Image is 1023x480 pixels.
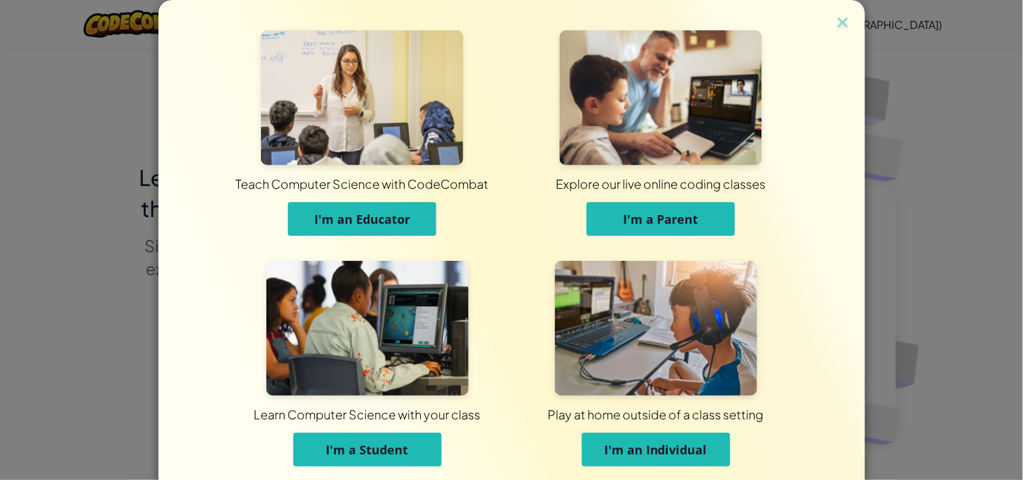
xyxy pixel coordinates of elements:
[555,261,757,396] img: For Individuals
[582,433,730,467] button: I'm an Individual
[834,13,852,34] img: close icon
[587,202,735,236] button: I'm a Parent
[324,406,988,423] div: Play at home outside of a class setting
[314,175,1008,192] div: Explore our live online coding classes
[326,442,409,458] span: I'm a Student
[293,433,442,467] button: I'm a Student
[314,211,410,227] span: I'm an Educator
[266,261,469,396] img: For Students
[604,442,707,458] span: I'm an Individual
[624,211,699,227] span: I'm a Parent
[560,30,762,165] img: For Parents
[288,202,436,236] button: I'm an Educator
[261,30,463,165] img: For Educators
